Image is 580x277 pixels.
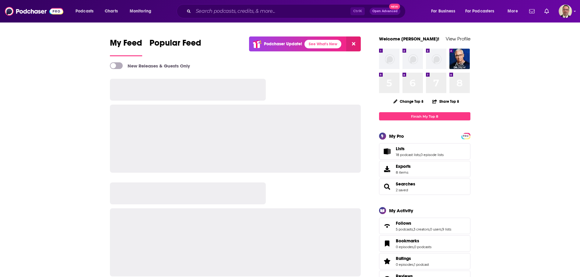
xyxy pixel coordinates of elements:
[396,245,413,249] a: 0 episodes
[379,218,470,234] span: Follows
[559,5,572,18] span: Logged in as PercPodcast
[542,6,551,16] a: Show notifications dropdown
[396,164,411,169] span: Exports
[446,36,470,42] a: View Profile
[396,220,411,226] span: Follows
[449,49,470,69] img: Ask Dr. Drew
[110,38,142,52] span: My Feed
[379,253,470,269] span: Ratings
[431,7,455,16] span: For Business
[304,40,341,48] a: See What's New
[396,188,408,192] a: 2 saved
[381,182,393,191] a: Searches
[465,7,494,16] span: For Podcasters
[264,41,302,47] p: Podchaser Update!
[381,165,393,173] span: Exports
[372,10,398,13] span: Open Advanced
[389,208,413,213] div: My Activity
[125,6,159,16] button: open menu
[396,146,405,151] span: Lists
[379,49,399,69] img: missing-image.png
[420,153,444,157] a: 0 episode lists
[101,6,121,16] a: Charts
[110,38,142,56] a: My Feed
[432,95,459,107] button: Share Top 8
[396,170,411,175] span: 8 items
[527,6,537,16] a: Show notifications dropdown
[390,98,427,105] button: Change Top 8
[559,5,572,18] button: Show profile menu
[149,38,201,52] span: Popular Feed
[461,6,503,16] button: open menu
[396,153,420,157] a: 18 podcast lists
[402,49,423,69] img: missing-image.png
[379,36,439,42] a: Welcome [PERSON_NAME]!
[396,146,444,151] a: Lists
[396,227,413,231] a: 5 podcasts
[508,7,518,16] span: More
[370,8,400,15] button: Open AdvancedNew
[193,6,350,16] input: Search podcasts, credits, & more...
[381,257,393,265] a: Ratings
[413,245,414,249] span: ,
[379,143,470,160] span: Lists
[105,7,118,16] span: Charts
[462,133,469,138] a: PRO
[559,5,572,18] img: User Profile
[396,256,411,261] span: Ratings
[427,6,463,16] button: open menu
[414,262,429,267] a: 1 podcast
[381,239,393,248] a: Bookmarks
[441,227,442,231] span: ,
[396,238,431,244] a: Bookmarks
[149,38,201,56] a: Popular Feed
[130,7,151,16] span: Monitoring
[76,7,93,16] span: Podcasts
[429,227,430,231] span: ,
[503,6,526,16] button: open menu
[182,4,411,18] div: Search podcasts, credits, & more...
[430,227,441,231] a: 0 users
[396,238,419,244] span: Bookmarks
[5,5,63,17] img: Podchaser - Follow, Share and Rate Podcasts
[379,112,470,120] a: Finish My Top 8
[396,256,429,261] a: Ratings
[426,49,446,69] img: missing-image.png
[396,220,451,226] a: Follows
[389,133,404,139] div: My Pro
[396,262,413,267] a: 0 episodes
[71,6,101,16] button: open menu
[413,262,414,267] span: ,
[381,222,393,230] a: Follows
[396,181,415,187] a: Searches
[442,227,451,231] a: 9 lists
[414,245,431,249] a: 0 podcasts
[379,235,470,252] span: Bookmarks
[379,161,470,177] a: Exports
[413,227,429,231] a: 3 creators
[381,147,393,156] a: Lists
[389,4,400,9] span: New
[379,178,470,195] span: Searches
[350,7,365,15] span: Ctrl K
[110,62,190,69] a: New Releases & Guests Only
